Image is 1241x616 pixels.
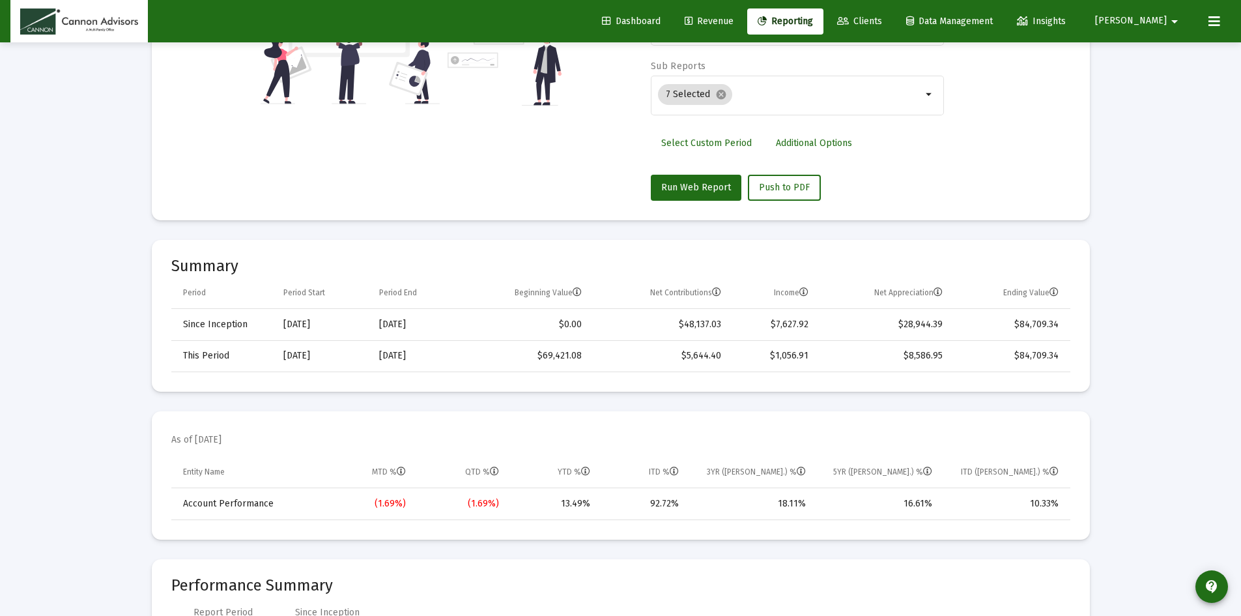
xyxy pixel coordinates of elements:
[697,497,806,510] div: 18.11%
[183,467,225,477] div: Entity Name
[1003,287,1059,298] div: Ending Value
[1204,579,1220,594] mat-icon: contact_support
[591,278,730,309] td: Column Net Contributions
[515,287,582,298] div: Beginning Value
[906,16,993,27] span: Data Management
[759,182,810,193] span: Push to PDF
[747,8,823,35] a: Reporting
[517,497,591,510] div: 13.49%
[941,457,1070,488] td: Column ITD (Ann.) %
[370,278,461,309] td: Column Period End
[650,287,721,298] div: Net Contributions
[824,497,933,510] div: 16.61%
[171,457,1070,520] div: Data grid
[758,16,813,27] span: Reporting
[283,287,325,298] div: Period Start
[171,278,1070,372] div: Data grid
[171,278,274,309] td: Column Period
[283,349,361,362] div: [DATE]
[1095,16,1167,27] span: [PERSON_NAME]
[818,309,952,340] td: $28,944.39
[688,457,815,488] td: Column 3YR (Ann.) %
[685,16,734,27] span: Revenue
[1167,8,1182,35] mat-icon: arrow_drop_down
[827,8,892,35] a: Clients
[558,467,590,477] div: YTD %
[950,497,1058,510] div: 10.33%
[171,259,1070,272] mat-card-title: Summary
[321,457,416,488] td: Column MTD %
[661,182,731,193] span: Run Web Report
[171,457,321,488] td: Column Entity Name
[599,457,688,488] td: Column ITD %
[818,278,952,309] td: Column Net Appreciation
[661,138,752,149] span: Select Custom Period
[1079,8,1198,34] button: [PERSON_NAME]
[952,340,1070,372] td: $84,709.34
[776,138,852,149] span: Additional Options
[592,8,671,35] a: Dashboard
[608,497,679,510] div: 92.72%
[649,467,679,477] div: ITD %
[818,340,952,372] td: $8,586.95
[379,349,451,362] div: [DATE]
[1006,8,1076,35] a: Insights
[658,81,922,108] mat-chip-list: Selection
[379,318,451,331] div: [DATE]
[1017,16,1066,27] span: Insights
[183,287,206,298] div: Period
[748,175,821,201] button: Push to PDF
[171,340,274,372] td: This Period
[20,8,138,35] img: Dashboard
[379,287,417,298] div: Period End
[651,175,741,201] button: Run Web Report
[461,340,591,372] td: $69,421.08
[171,433,221,447] mat-card-subtitle: As of [DATE]
[922,87,937,102] mat-icon: arrow_drop_down
[461,278,591,309] td: Column Beginning Value
[896,8,1003,35] a: Data Management
[952,309,1070,340] td: $84,709.34
[961,467,1059,477] div: ITD ([PERSON_NAME].) %
[508,457,600,488] td: Column YTD %
[707,467,806,477] div: 3YR ([PERSON_NAME].) %
[674,8,744,35] a: Revenue
[424,497,499,510] div: (1.69%)
[658,84,732,105] mat-chip: 7 Selected
[591,340,730,372] td: $5,644.40
[874,287,943,298] div: Net Appreciation
[815,457,942,488] td: Column 5YR (Ann.) %
[461,309,591,340] td: $0.00
[602,16,661,27] span: Dashboard
[465,467,499,477] div: QTD %
[171,488,321,520] td: Account Performance
[730,278,817,309] td: Column Income
[833,467,932,477] div: 5YR ([PERSON_NAME].) %
[715,89,727,100] mat-icon: cancel
[952,278,1070,309] td: Column Ending Value
[591,309,730,340] td: $48,137.03
[730,309,817,340] td: $7,627.92
[372,467,406,477] div: MTD %
[448,6,562,106] img: reporting-alt
[171,309,274,340] td: Since Inception
[171,579,1070,592] mat-card-title: Performance Summary
[415,457,508,488] td: Column QTD %
[274,278,370,309] td: Column Period Start
[774,287,808,298] div: Income
[330,497,407,510] div: (1.69%)
[837,16,882,27] span: Clients
[651,61,706,72] label: Sub Reports
[730,340,817,372] td: $1,056.91
[283,318,361,331] div: [DATE]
